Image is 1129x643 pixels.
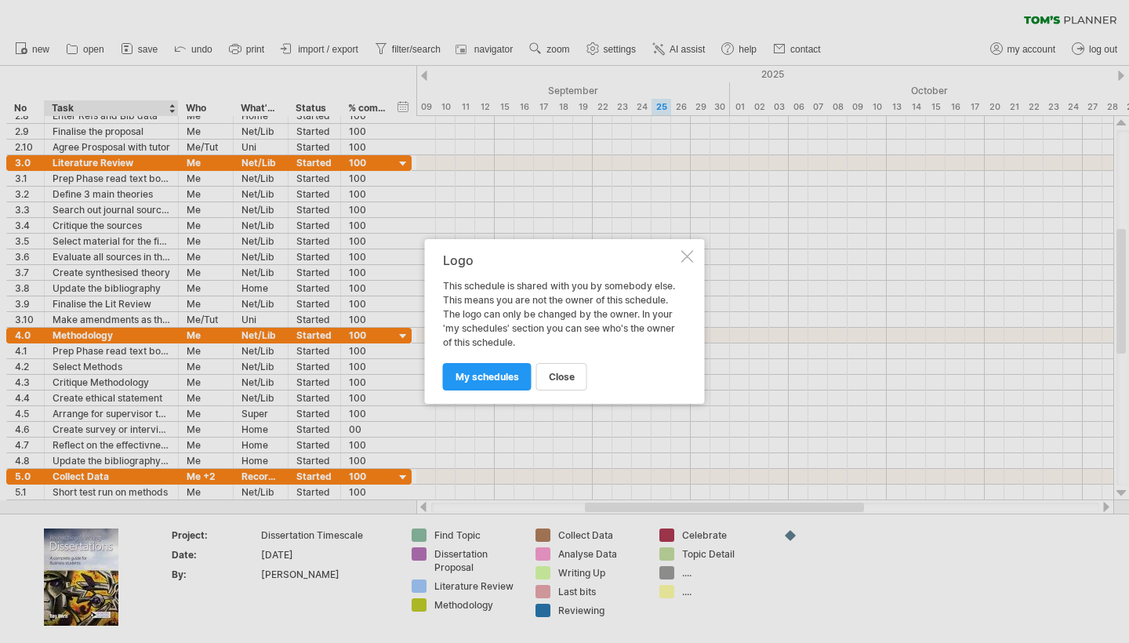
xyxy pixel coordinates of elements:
a: my schedules [443,363,532,391]
span: close [549,371,575,383]
div: Logo [443,253,678,267]
div: This schedule is shared with you by somebody else. This means you are not the owner of this sched... [443,253,678,390]
span: my schedules [456,371,519,383]
a: close [536,363,587,391]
